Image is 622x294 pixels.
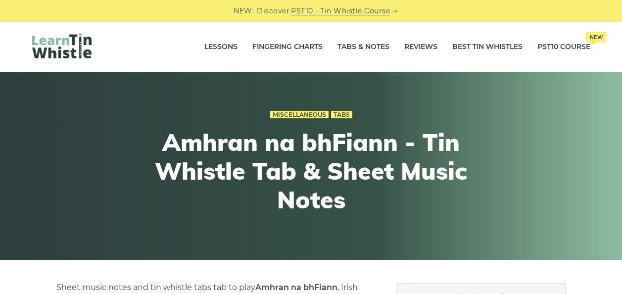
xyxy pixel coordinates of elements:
a: Miscellaneous [270,111,329,119]
a: Lessons [204,35,238,59]
a: Reviews [404,35,437,59]
span: New [586,32,606,43]
img: LearnTinWhistle.com [32,33,92,58]
a: PST10 CourseNew [537,35,590,59]
strong: Amhran na bhFiann [255,283,337,292]
h1: Amhran na bhFiann - Tin Whistle Tab & Sheet Music Notes [129,128,493,214]
a: Fingering Charts [252,35,323,59]
a: Tabs [331,111,352,119]
a: Best Tin Whistles [452,35,523,59]
a: Tabs & Notes [337,35,389,59]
